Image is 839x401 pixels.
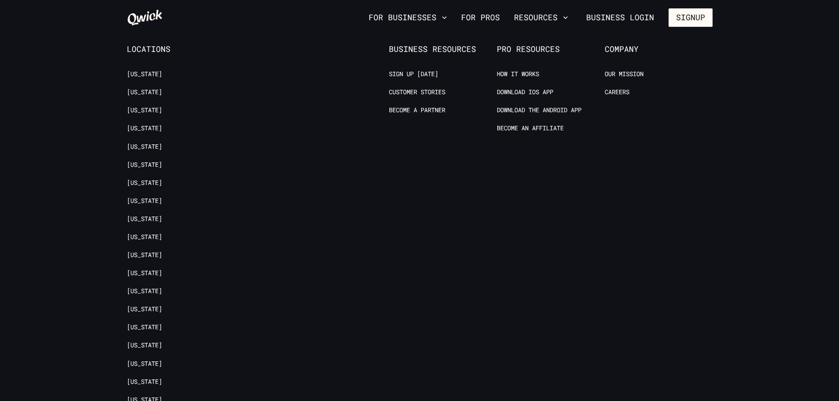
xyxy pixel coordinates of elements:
[497,88,553,96] a: Download IOS App
[497,106,581,114] a: Download the Android App
[127,341,162,349] a: [US_STATE]
[127,161,162,169] a: [US_STATE]
[127,251,162,259] a: [US_STATE]
[127,215,162,223] a: [US_STATE]
[127,287,162,295] a: [US_STATE]
[497,70,539,78] a: How it Works
[458,10,503,25] a: For Pros
[127,323,162,331] a: [US_STATE]
[389,70,438,78] a: Sign up [DATE]
[669,8,713,27] button: Signup
[605,88,629,96] a: Careers
[510,10,572,25] button: Resources
[127,70,162,78] a: [US_STATE]
[127,106,162,114] a: [US_STATE]
[365,10,451,25] button: For Businesses
[579,8,662,27] a: Business Login
[127,378,162,386] a: [US_STATE]
[127,88,162,96] a: [US_STATE]
[605,70,643,78] a: Our Mission
[127,124,162,132] a: [US_STATE]
[389,88,445,96] a: Customer stories
[127,197,162,205] a: [US_STATE]
[127,143,162,151] a: [US_STATE]
[127,269,162,277] a: [US_STATE]
[497,124,564,132] a: Become an Affiliate
[127,179,162,187] a: [US_STATE]
[605,44,713,54] span: Company
[497,44,605,54] span: Pro Resources
[127,305,162,313] a: [US_STATE]
[127,360,162,368] a: [US_STATE]
[127,233,162,241] a: [US_STATE]
[389,44,497,54] span: Business Resources
[389,106,445,114] a: Become a Partner
[127,44,235,54] span: Locations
